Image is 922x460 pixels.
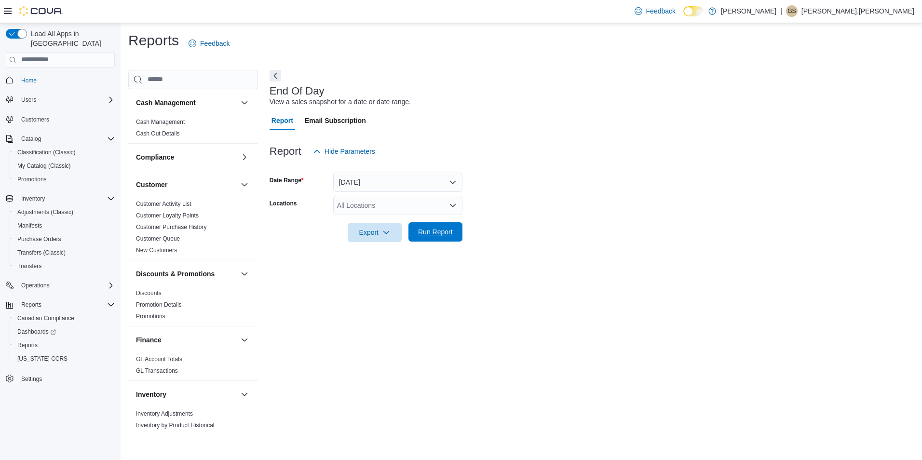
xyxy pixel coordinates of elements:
nav: Complex example [6,69,115,411]
button: Hide Parameters [309,142,379,161]
span: Inventory by Product Historical [136,421,215,429]
h3: Discounts & Promotions [136,269,215,279]
button: Inventory [136,390,237,399]
span: Customers [21,116,49,123]
span: GS [787,5,796,17]
span: Promotions [14,174,115,185]
a: Promotion Details [136,301,182,308]
span: Inventory On Hand by Package [136,433,217,441]
span: Transfers (Classic) [14,247,115,258]
button: Open list of options [449,202,457,209]
a: Feedback [631,1,679,21]
div: Customer [128,198,258,260]
span: Inventory [21,195,45,203]
button: Settings [2,371,119,385]
span: Run Report [418,227,453,237]
span: My Catalog (Classic) [17,162,71,170]
span: Hide Parameters [325,147,375,156]
button: Reports [17,299,45,311]
a: Reports [14,339,41,351]
button: Next [270,70,281,81]
span: Discounts [136,289,162,297]
span: Customer Queue [136,235,180,243]
a: New Customers [136,247,177,254]
h3: End Of Day [270,85,325,97]
label: Locations [270,200,297,207]
a: Feedback [185,34,233,53]
span: GL Transactions [136,367,178,375]
button: Users [17,94,40,106]
a: Settings [17,373,46,385]
div: Finance [128,353,258,380]
a: Discounts [136,290,162,297]
span: Manifests [17,222,42,230]
a: Customer Loyalty Points [136,212,199,219]
button: Operations [2,279,119,292]
a: Dashboards [14,326,60,338]
span: Catalog [21,135,41,143]
button: Customer [239,179,250,190]
img: Cova [19,6,63,16]
a: Inventory On Hand by Package [136,433,217,440]
a: Classification (Classic) [14,147,80,158]
a: Cash Management [136,119,185,125]
a: Cash Out Details [136,130,180,137]
label: Date Range [270,176,304,184]
a: My Catalog (Classic) [14,160,75,172]
button: Operations [17,280,54,291]
span: Export [353,223,396,242]
span: Promotion Details [136,301,182,309]
span: Feedback [646,6,676,16]
a: Promotions [14,174,51,185]
span: Dashboards [17,328,56,336]
button: Home [2,73,119,87]
a: Adjustments (Classic) [14,206,77,218]
button: Customer [136,180,237,189]
input: Dark Mode [683,6,704,16]
a: GL Transactions [136,367,178,374]
div: Cash Management [128,116,258,143]
a: Inventory Adjustments [136,410,193,417]
h1: Reports [128,31,179,50]
span: Operations [21,282,50,289]
span: Reports [21,301,41,309]
span: Home [21,77,37,84]
button: [US_STATE] CCRS [10,352,119,365]
button: Manifests [10,219,119,232]
button: Inventory [239,389,250,400]
button: Promotions [10,173,119,186]
span: Promotions [17,176,47,183]
a: Transfers (Classic) [14,247,69,258]
a: [US_STATE] CCRS [14,353,71,365]
button: Compliance [136,152,237,162]
span: Classification (Classic) [14,147,115,158]
h3: Cash Management [136,98,196,108]
span: Home [17,74,115,86]
span: Catalog [17,133,115,145]
button: [DATE] [333,173,462,192]
button: Finance [136,335,237,345]
a: Dashboards [10,325,119,338]
span: Customer Purchase History [136,223,207,231]
span: Purchase Orders [14,233,115,245]
button: Cash Management [239,97,250,108]
span: Promotions [136,312,165,320]
span: Transfers (Classic) [17,249,66,257]
div: Discounts & Promotions [128,287,258,326]
button: Customers [2,112,119,126]
span: Transfers [14,260,115,272]
button: Cash Management [136,98,237,108]
h3: Finance [136,335,162,345]
span: Washington CCRS [14,353,115,365]
button: My Catalog (Classic) [10,159,119,173]
span: Settings [17,372,115,384]
button: Reports [10,338,119,352]
a: Customer Purchase History [136,224,207,230]
span: Customer Activity List [136,200,191,208]
div: View a sales snapshot for a date or date range. [270,97,411,107]
span: Reports [17,341,38,349]
span: Report [271,111,293,130]
span: My Catalog (Classic) [14,160,115,172]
